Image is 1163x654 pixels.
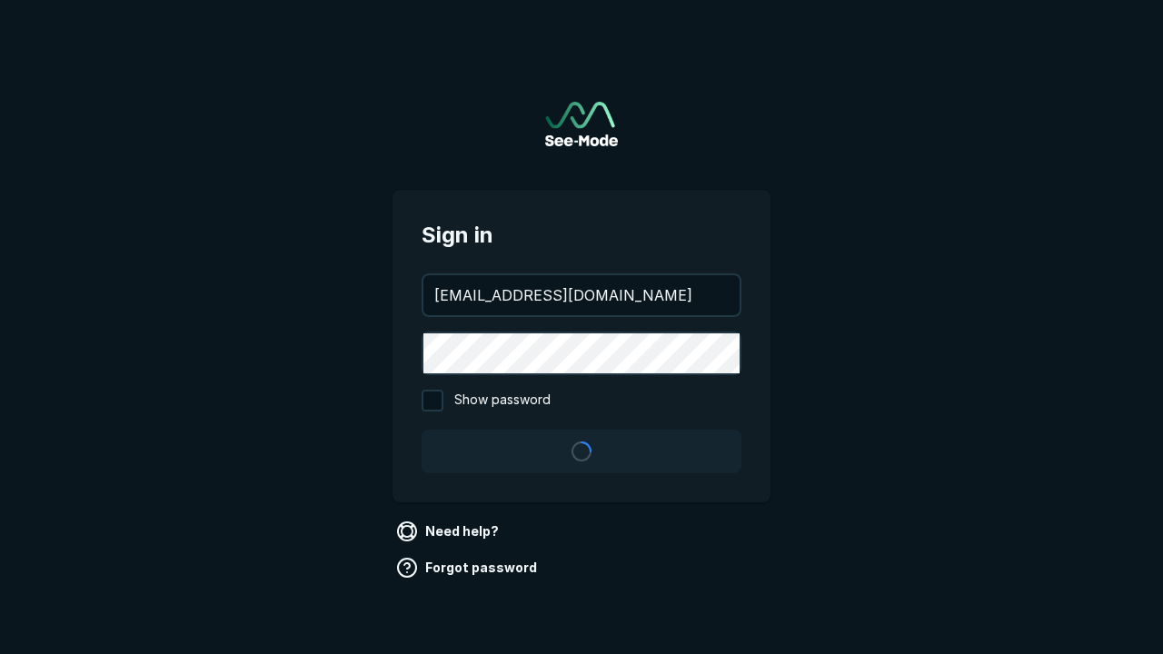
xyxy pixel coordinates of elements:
input: your@email.com [423,275,740,315]
img: See-Mode Logo [545,102,618,146]
a: Go to sign in [545,102,618,146]
a: Need help? [393,517,506,546]
span: Show password [454,390,551,411]
span: Sign in [422,219,741,252]
a: Forgot password [393,553,544,582]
